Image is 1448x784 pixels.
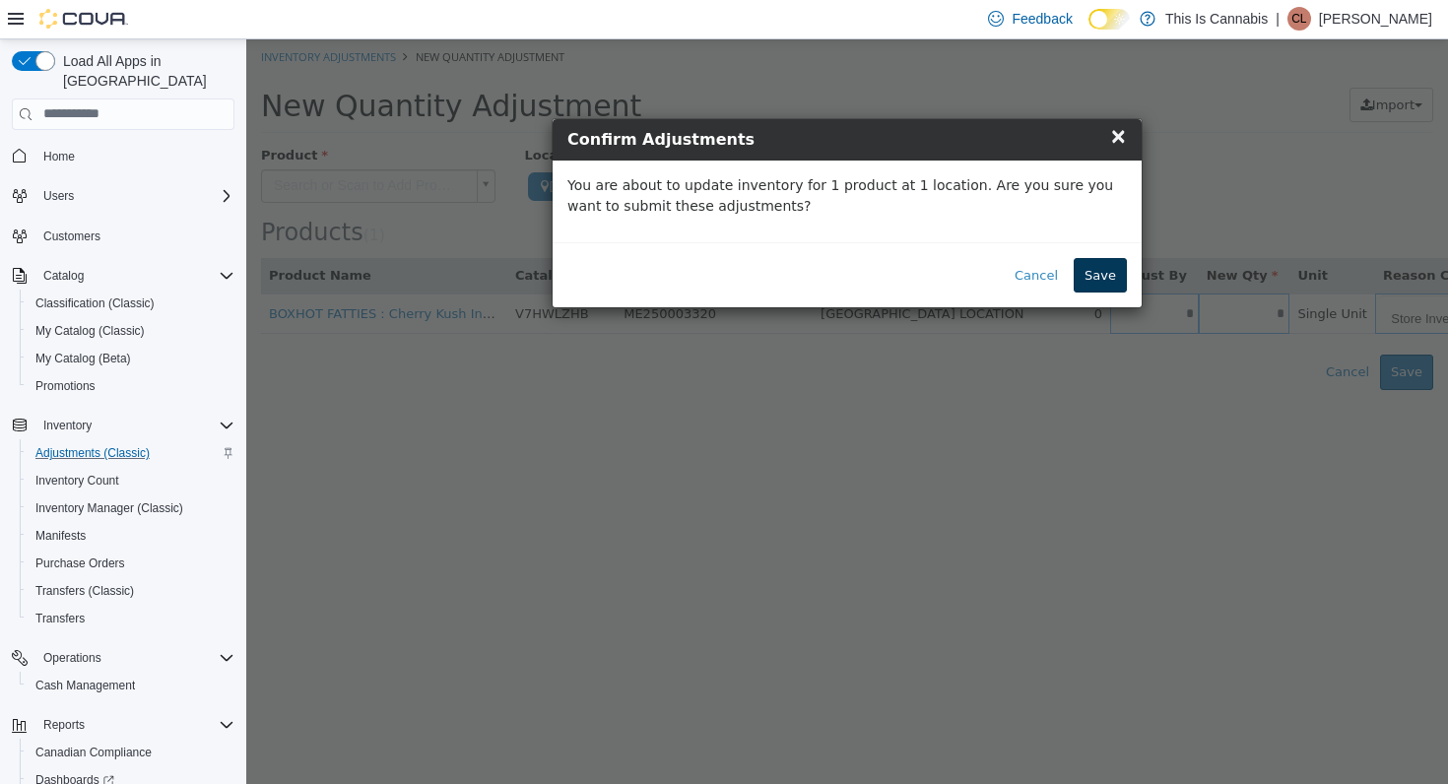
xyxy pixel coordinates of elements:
span: Catalog [35,264,234,288]
span: Inventory Manager (Classic) [35,500,183,516]
span: Classification (Classic) [28,292,234,315]
h4: Confirm Adjustments [321,89,881,112]
button: Cash Management [20,672,242,699]
span: Home [43,149,75,164]
span: Cash Management [28,674,234,697]
span: Customers [35,224,234,248]
a: Customers [35,225,108,248]
span: Reports [43,717,85,733]
a: Cash Management [28,674,143,697]
span: My Catalog (Beta) [35,351,131,366]
button: Catalog [4,262,242,290]
button: Save [827,219,881,254]
span: Inventory [35,414,234,437]
span: Users [43,188,74,204]
a: Promotions [28,374,103,398]
span: Inventory Count [28,469,234,492]
span: Canadian Compliance [28,741,234,764]
span: Catalog [43,268,84,284]
span: My Catalog (Classic) [28,319,234,343]
div: Cody Les [1287,7,1311,31]
a: Transfers (Classic) [28,579,142,603]
button: Inventory Manager (Classic) [20,494,242,522]
span: Operations [43,650,101,666]
button: My Catalog (Beta) [20,345,242,372]
span: Cash Management [35,678,135,693]
img: Cova [39,9,128,29]
span: Transfers (Classic) [28,579,234,603]
a: Home [35,145,83,168]
button: Canadian Compliance [20,739,242,766]
span: Customers [43,229,100,244]
button: Home [4,142,242,170]
button: Catalog [35,264,92,288]
span: Feedback [1012,9,1072,29]
span: Operations [35,646,234,670]
span: Home [35,144,234,168]
button: Inventory Count [20,467,242,494]
span: Purchase Orders [35,555,125,571]
button: Purchase Orders [20,550,242,577]
span: Canadian Compliance [35,745,152,760]
a: My Catalog (Beta) [28,347,139,370]
span: Reports [35,713,234,737]
button: Classification (Classic) [20,290,242,317]
a: Classification (Classic) [28,292,163,315]
a: Purchase Orders [28,552,133,575]
p: This Is Cannabis [1165,7,1268,31]
a: Inventory Count [28,469,127,492]
span: Adjustments (Classic) [35,445,150,461]
span: Users [35,184,234,208]
button: Promotions [20,372,242,400]
button: Manifests [20,522,242,550]
a: My Catalog (Classic) [28,319,153,343]
button: Inventory [4,412,242,439]
span: Transfers [28,607,234,630]
span: Purchase Orders [28,552,234,575]
span: Dark Mode [1088,30,1089,31]
a: Adjustments (Classic) [28,441,158,465]
span: My Catalog (Classic) [35,323,145,339]
span: Inventory Count [35,473,119,489]
a: Inventory Manager (Classic) [28,496,191,520]
input: Dark Mode [1088,9,1130,30]
button: Operations [35,646,109,670]
button: Cancel [757,219,823,254]
button: Users [35,184,82,208]
button: My Catalog (Classic) [20,317,242,345]
p: You are about to update inventory for 1 product at 1 location. Are you sure you want to submit th... [321,136,881,177]
a: Canadian Compliance [28,741,160,764]
button: Reports [35,713,93,737]
button: Inventory [35,414,99,437]
span: Load All Apps in [GEOGRAPHIC_DATA] [55,51,234,91]
span: Inventory Manager (Classic) [28,496,234,520]
button: Operations [4,644,242,672]
span: Transfers [35,611,85,626]
span: Manifests [28,524,234,548]
p: | [1276,7,1280,31]
button: Reports [4,711,242,739]
button: Transfers (Classic) [20,577,242,605]
button: Transfers [20,605,242,632]
span: My Catalog (Beta) [28,347,234,370]
span: × [863,85,881,108]
span: CL [1291,7,1306,31]
button: Users [4,182,242,210]
span: Promotions [28,374,234,398]
button: Customers [4,222,242,250]
a: Transfers [28,607,93,630]
span: Classification (Classic) [35,295,155,311]
span: Promotions [35,378,96,394]
button: Adjustments (Classic) [20,439,242,467]
a: Manifests [28,524,94,548]
span: Transfers (Classic) [35,583,134,599]
p: [PERSON_NAME] [1319,7,1432,31]
span: Inventory [43,418,92,433]
span: Manifests [35,528,86,544]
span: Adjustments (Classic) [28,441,234,465]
